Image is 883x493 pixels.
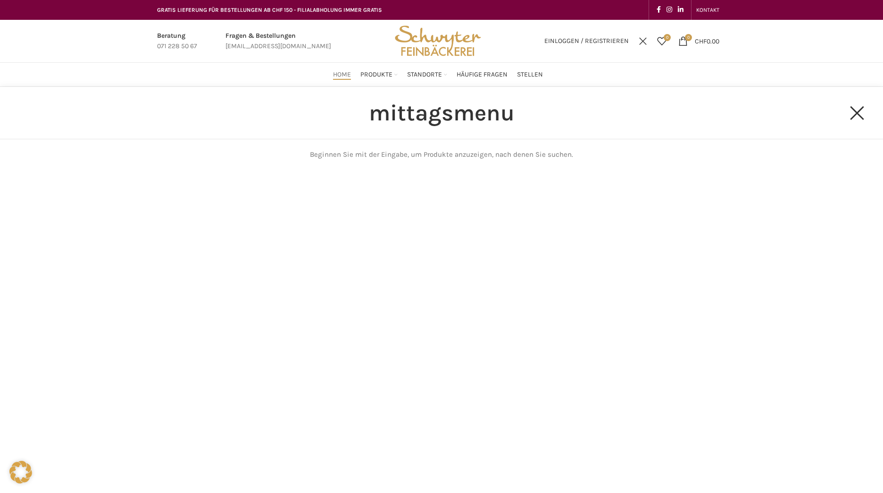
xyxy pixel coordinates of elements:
a: Facebook social link [654,3,664,17]
div: Meine Wunschliste [652,32,671,51]
input: Suchen [47,87,836,139]
img: Bäckerei Schwyter [392,20,484,62]
a: Close search form [833,89,881,136]
a: Infobox link [225,31,331,52]
a: 0 CHF0.00 [674,32,724,51]
a: Standorte [407,65,447,84]
a: 0 [652,32,671,51]
a: KONTAKT [696,0,719,19]
span: CHF [695,37,707,45]
a: Home [333,65,351,84]
a: Häufige Fragen [457,65,508,84]
bdi: 0.00 [695,37,719,45]
a: Einloggen / Registrieren [540,32,633,51]
a: Instagram social link [664,3,675,17]
a: Linkedin social link [675,3,686,17]
span: Home [333,70,351,79]
a: Site logo [392,36,484,44]
a: Suchen [633,32,652,51]
span: GRATIS LIEFERUNG FÜR BESTELLUNGEN AB CHF 150 - FILIALABHOLUNG IMMER GRATIS [157,7,382,13]
span: 0 [664,34,671,41]
span: Stellen [517,70,543,79]
span: 0 [685,34,692,41]
div: Main navigation [152,65,724,84]
span: Einloggen / Registrieren [544,38,629,44]
a: Stellen [517,65,543,84]
span: Häufige Fragen [457,70,508,79]
div: Secondary navigation [691,0,724,19]
span: KONTAKT [696,7,719,13]
a: Infobox link [157,31,197,52]
a: Produkte [360,65,398,84]
span: Standorte [407,70,442,79]
span: Produkte [360,70,392,79]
